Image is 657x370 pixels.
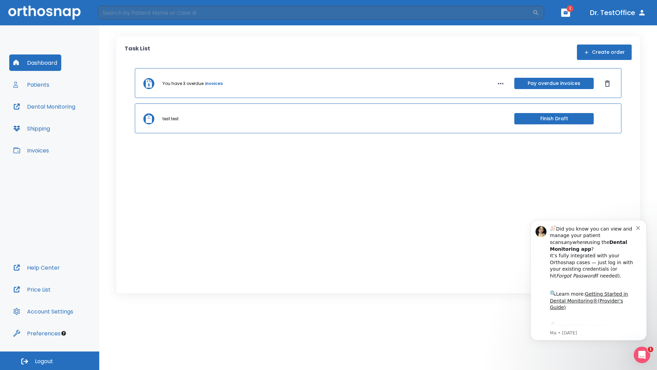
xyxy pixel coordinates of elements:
[514,78,594,89] button: Pay overdue invoices
[61,330,67,336] div: Tooltip anchor
[9,281,55,298] button: Price List
[9,303,77,320] button: Account Settings
[205,81,223,87] a: invoices
[30,112,116,147] div: Download the app: | ​ Let us know if you need help getting started!
[520,210,657,351] iframe: Intercom notifications message
[9,259,64,276] button: Help Center
[125,45,150,60] p: Task List
[163,116,179,122] p: test test
[35,358,53,365] span: Logout
[9,76,53,93] button: Patients
[9,54,61,71] button: Dashboard
[30,113,91,126] a: App Store
[577,45,632,60] button: Create order
[8,5,81,20] img: Orthosnap
[9,325,65,342] button: Preferences
[9,120,54,137] button: Shipping
[30,120,116,126] p: Message from Ma, sent 3w ago
[587,7,649,19] button: Dr. TestOffice
[602,78,613,89] button: Dismiss
[567,5,574,12] span: 1
[634,347,650,363] iframe: Intercom live chat
[163,81,204,87] p: You have 3 overdue
[9,142,53,159] button: Invoices
[9,98,79,115] button: Dental Monitoring
[98,6,532,20] input: Search by Patient Name or Case #
[514,113,594,124] button: Finish Draft
[648,347,653,352] span: 1
[116,15,121,20] button: Dismiss notification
